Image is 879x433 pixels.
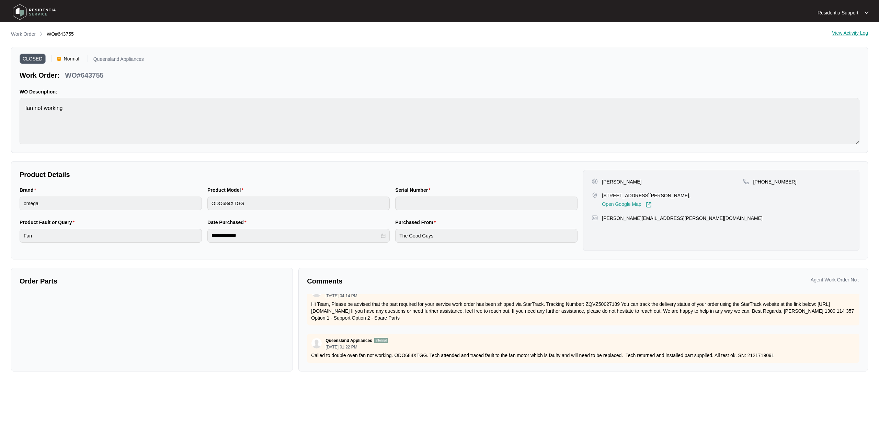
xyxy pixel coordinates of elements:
a: Work Order [10,31,37,38]
img: dropdown arrow [865,11,869,14]
input: Product Model [207,197,390,210]
input: Date Purchased [212,232,379,239]
label: Brand [20,187,39,193]
img: residentia service logo [10,2,58,22]
p: WO Description: [20,88,859,95]
img: user.svg [311,338,322,348]
p: Queensland Appliances [93,57,144,64]
p: Comments [307,276,578,286]
span: Normal [61,54,82,64]
span: CLOSED [20,54,46,64]
p: Queensland Appliances [326,338,372,343]
input: Serial Number [395,197,578,210]
p: Work Order: [20,70,59,80]
textarea: fan not working [20,98,859,144]
p: Order Parts [20,276,284,286]
p: [DATE] 01:22 PM [326,345,388,349]
input: Product Fault or Query [20,229,202,243]
input: Brand [20,197,202,210]
p: [PERSON_NAME] [602,178,641,185]
img: map-pin [592,215,598,221]
img: chevron-right [38,31,44,36]
img: user-pin [592,178,598,185]
p: WO#643755 [65,70,103,80]
p: [PERSON_NAME][EMAIL_ADDRESS][PERSON_NAME][DOMAIN_NAME] [602,215,763,222]
img: map-pin [592,192,598,198]
a: Open Google Map [602,202,651,208]
label: Purchased From [395,219,438,226]
label: Product Model [207,187,246,193]
p: Agent Work Order No : [811,276,859,283]
p: Internal [374,338,388,343]
p: [STREET_ADDRESS][PERSON_NAME], [602,192,690,199]
p: Residentia Support [818,9,858,16]
p: [DATE] 04:14 PM [326,294,373,298]
p: Called to double oven fan not working. ODO684XTGG. Tech attended and traced fault to the fan moto... [311,352,855,359]
label: Product Fault or Query [20,219,77,226]
img: map-pin [743,178,749,185]
img: Vercel Logo [57,57,61,61]
label: Serial Number [395,187,433,193]
img: Link-External [646,202,652,208]
p: Hi Team, Please be advised that the part required for your service work order has been shipped vi... [311,301,855,321]
p: Work Order [11,31,36,37]
p: Product Details [20,170,578,179]
label: Date Purchased [207,219,249,226]
div: View Activity Log [832,30,868,38]
span: WO#643755 [47,31,74,37]
p: [PHONE_NUMBER] [753,178,797,185]
input: Purchased From [395,229,578,243]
